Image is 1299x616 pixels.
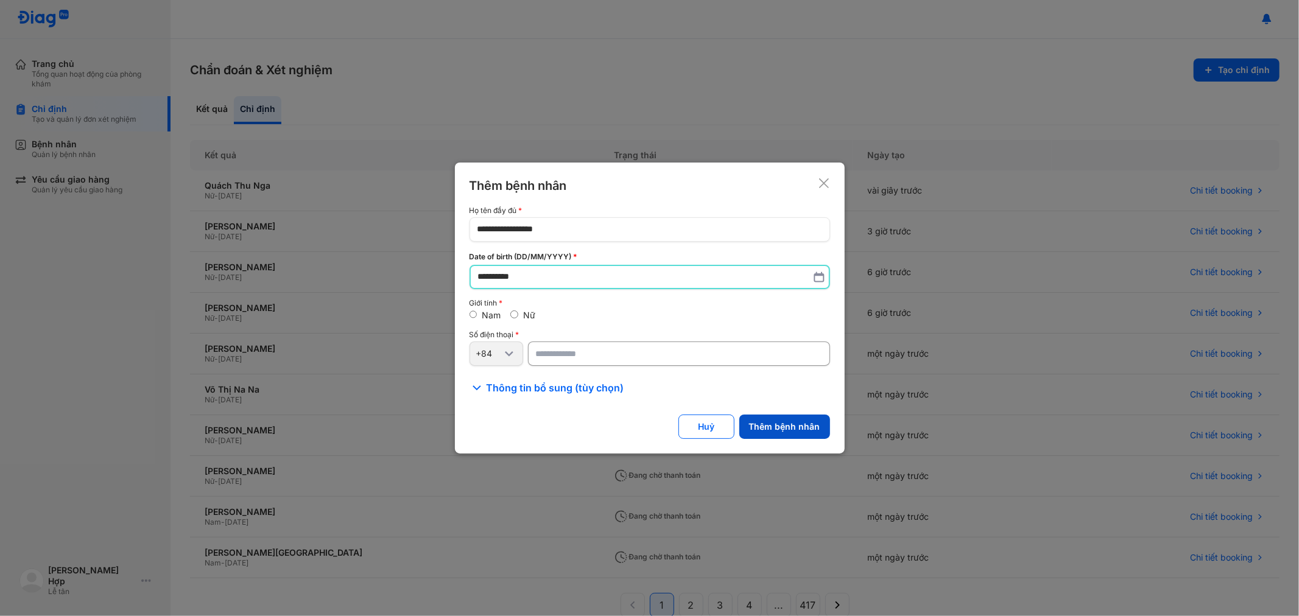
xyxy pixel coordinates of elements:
[470,331,830,339] div: Số điện thoại
[523,310,535,320] label: Nữ
[470,206,830,215] div: Họ tên đầy đủ
[487,380,624,395] span: Thông tin bổ sung (tùy chọn)
[678,415,734,439] button: Huỷ
[470,251,830,262] div: Date of birth (DD/MM/YYYY)
[470,299,830,307] div: Giới tính
[470,177,567,194] div: Thêm bệnh nhân
[476,348,502,359] div: +84
[482,310,501,320] label: Nam
[739,415,830,439] button: Thêm bệnh nhân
